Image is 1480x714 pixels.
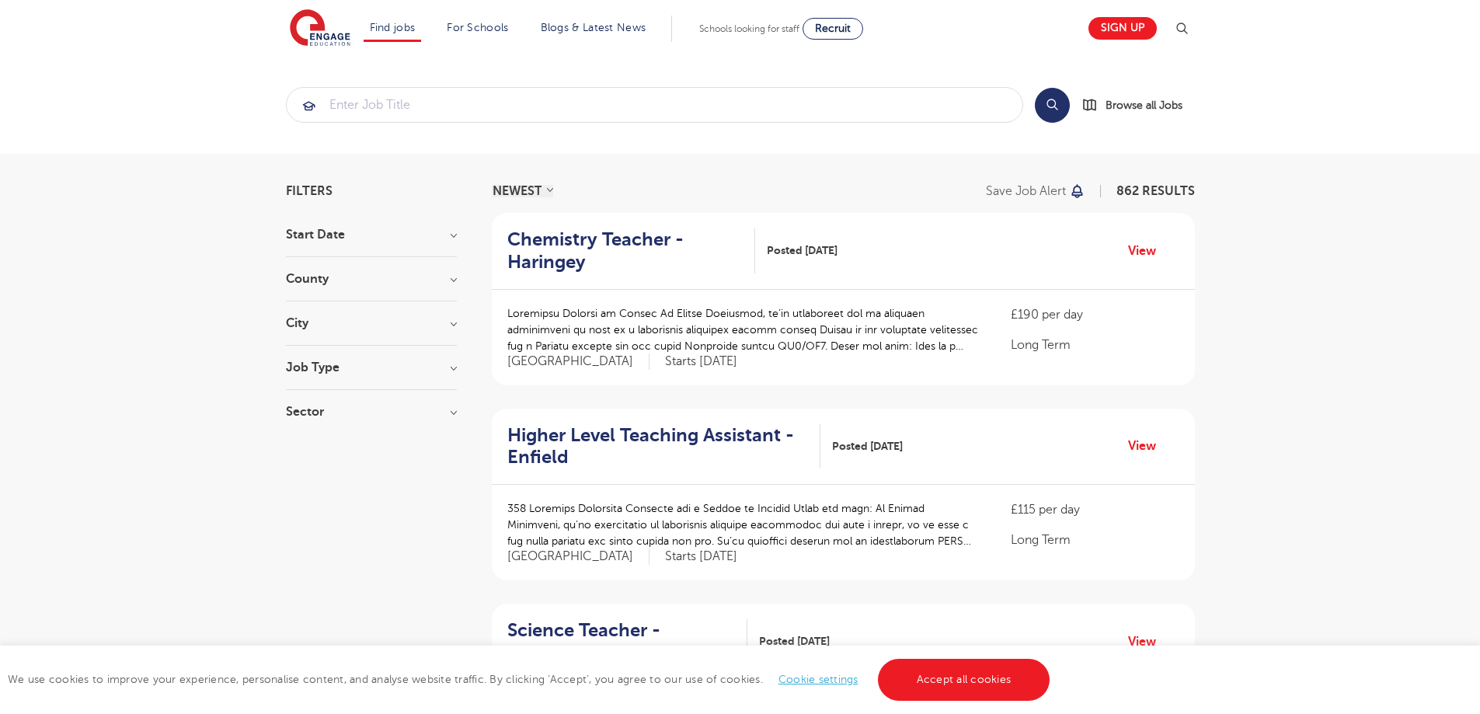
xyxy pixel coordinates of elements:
[8,674,1053,685] span: We use cookies to improve your experience, personalise content, and analyse website traffic. By c...
[699,23,799,34] span: Schools looking for staff
[507,354,649,370] span: [GEOGRAPHIC_DATA]
[1088,17,1157,40] a: Sign up
[286,273,457,285] h3: County
[507,305,980,354] p: Loremipsu Dolorsi am Consec Ad Elitse Doeiusmod, te’in utlaboreet dol ma aliquaen adminimveni qu ...
[1082,96,1195,114] a: Browse all Jobs
[878,659,1050,701] a: Accept all cookies
[665,354,737,370] p: Starts [DATE]
[1116,184,1195,198] span: 862 RESULTS
[1128,632,1168,652] a: View
[507,619,735,664] h2: Science Teacher - Hertsmere
[286,228,457,241] h3: Start Date
[447,22,508,33] a: For Schools
[1128,241,1168,261] a: View
[1128,436,1168,456] a: View
[287,88,1022,122] input: Submit
[778,674,858,685] a: Cookie settings
[507,424,808,469] h2: Higher Level Teaching Assistant - Enfield
[767,242,838,259] span: Posted [DATE]
[759,633,830,650] span: Posted [DATE]
[507,228,755,273] a: Chemistry Teacher - Haringey
[507,500,980,549] p: 358 Loremips Dolorsita Consecte adi e Seddoe te Incidid Utlab etd magn: Al Enimad Minimveni, qu’n...
[286,87,1023,123] div: Submit
[1011,500,1179,519] p: £115 per day
[541,22,646,33] a: Blogs & Latest News
[832,438,903,455] span: Posted [DATE]
[370,22,416,33] a: Find jobs
[803,18,863,40] a: Recruit
[507,424,820,469] a: Higher Level Teaching Assistant - Enfield
[1106,96,1182,114] span: Browse all Jobs
[1011,531,1179,549] p: Long Term
[507,549,649,565] span: [GEOGRAPHIC_DATA]
[286,406,457,418] h3: Sector
[290,9,350,48] img: Engage Education
[986,185,1066,197] p: Save job alert
[815,23,851,34] span: Recruit
[286,361,457,374] h3: Job Type
[1035,88,1070,123] button: Search
[665,549,737,565] p: Starts [DATE]
[1011,336,1179,354] p: Long Term
[507,619,747,664] a: Science Teacher - Hertsmere
[286,185,333,197] span: Filters
[1011,305,1179,324] p: £190 per day
[286,317,457,329] h3: City
[986,185,1086,197] button: Save job alert
[507,228,743,273] h2: Chemistry Teacher - Haringey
